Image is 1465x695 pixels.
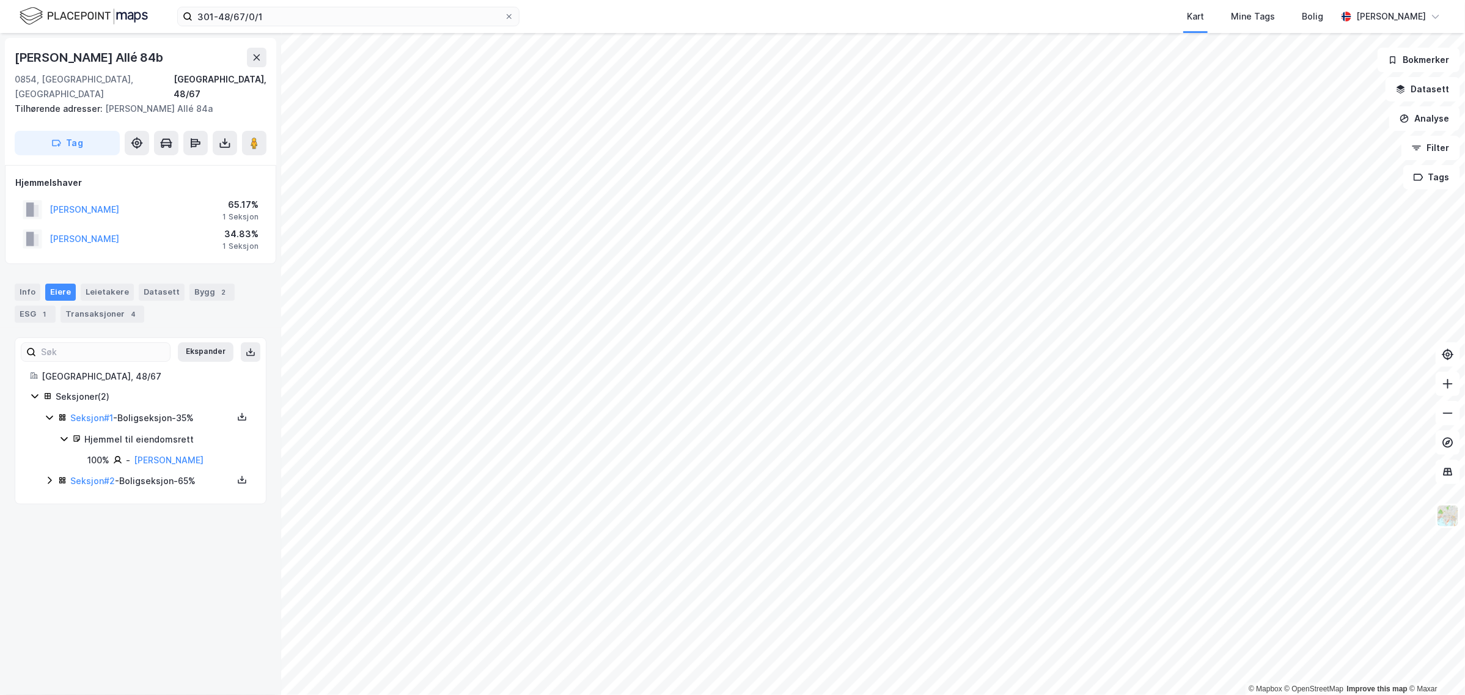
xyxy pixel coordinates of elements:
[1187,9,1204,24] div: Kart
[15,175,266,190] div: Hjemmelshaver
[1436,504,1459,528] img: Z
[1249,685,1282,693] a: Mapbox
[222,212,259,222] div: 1 Seksjon
[39,308,51,320] div: 1
[139,284,185,301] div: Datasett
[222,197,259,212] div: 65.17%
[222,241,259,251] div: 1 Seksjon
[61,306,144,323] div: Transaksjoner
[174,72,266,101] div: [GEOGRAPHIC_DATA], 48/67
[70,476,115,486] a: Seksjon#2
[56,389,251,404] div: Seksjoner ( 2 )
[45,284,76,301] div: Eiere
[70,413,113,423] a: Seksjon#1
[126,453,130,468] div: -
[1401,136,1460,160] button: Filter
[15,284,40,301] div: Info
[1386,77,1460,101] button: Datasett
[134,455,204,465] a: [PERSON_NAME]
[20,6,148,27] img: logo.f888ab2527a4732fd821a326f86c7f29.svg
[1378,48,1460,72] button: Bokmerker
[189,284,235,301] div: Bygg
[1302,9,1323,24] div: Bolig
[15,101,257,116] div: [PERSON_NAME] Allé 84a
[15,48,166,67] div: [PERSON_NAME] Allé 84b
[81,284,134,301] div: Leietakere
[1347,685,1408,693] a: Improve this map
[84,432,251,447] div: Hjemmel til eiendomsrett
[127,308,139,320] div: 4
[15,131,120,155] button: Tag
[15,103,105,114] span: Tilhørende adresser:
[1404,636,1465,695] iframe: Chat Widget
[70,411,233,425] div: - Boligseksjon - 35%
[1356,9,1426,24] div: [PERSON_NAME]
[193,7,504,26] input: Søk på adresse, matrikkel, gårdeiere, leietakere eller personer
[1403,165,1460,189] button: Tags
[1285,685,1344,693] a: OpenStreetMap
[178,342,233,362] button: Ekspander
[1231,9,1275,24] div: Mine Tags
[36,343,170,361] input: Søk
[70,474,233,488] div: - Boligseksjon - 65%
[15,306,56,323] div: ESG
[42,369,251,384] div: [GEOGRAPHIC_DATA], 48/67
[218,286,230,298] div: 2
[222,227,259,241] div: 34.83%
[1404,636,1465,695] div: Kontrollprogram for chat
[87,453,109,468] div: 100%
[15,72,174,101] div: 0854, [GEOGRAPHIC_DATA], [GEOGRAPHIC_DATA]
[1389,106,1460,131] button: Analyse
